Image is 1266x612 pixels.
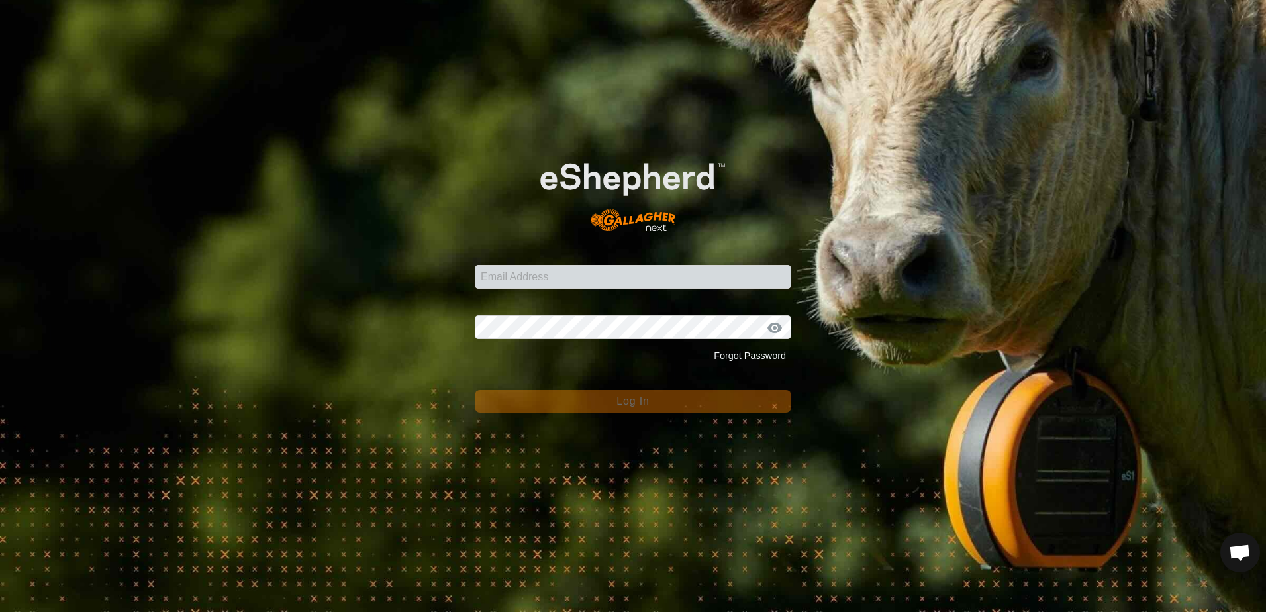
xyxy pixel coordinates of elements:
[507,136,759,244] img: E-shepherd Logo
[1220,533,1260,572] div: Open chat
[475,265,791,289] input: Email Address
[475,390,791,413] button: Log In
[714,350,786,361] a: Forgot Password
[616,395,649,407] span: Log In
